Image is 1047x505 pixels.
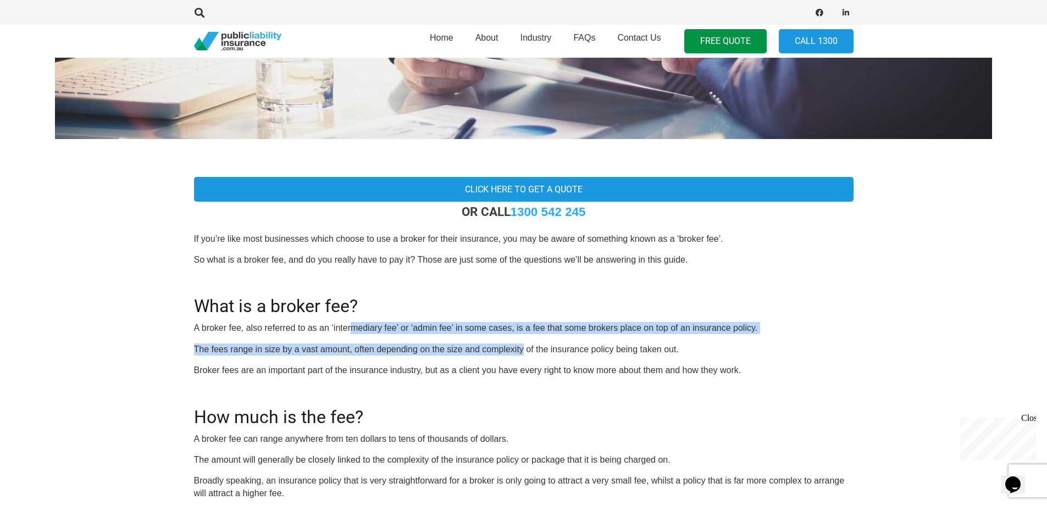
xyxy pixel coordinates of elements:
p: So what is a broker fee, and do you really have to pay it? Those are just some of the questions w... [194,254,854,266]
a: LinkedIn [838,5,854,20]
span: FAQs [573,33,595,42]
iframe: chat widget [956,413,1036,460]
div: Chat live with an agent now!Close [4,4,76,80]
span: Contact Us [617,33,661,42]
a: Call 1300 [779,29,854,54]
p: The fees range in size by a vast amount, often depending on the size and complexity of the insura... [194,343,854,356]
p: Broker fees are an important part of the insurance industry, but as a client you have every right... [194,364,854,376]
strong: OR CALL [462,204,586,219]
a: pli_logotransparent [194,32,281,51]
p: Broadly speaking, an insurance policy that is very straightforward for a broker is only going to ... [194,475,854,500]
a: FREE QUOTE [684,29,767,54]
a: Click here to get a quote [194,177,854,202]
h2: What is a broker fee? [194,282,854,317]
a: Contact Us [606,21,672,61]
a: About [464,21,509,61]
p: A broker fee can range anywhere from ten dollars to tens of thousands of dollars. [194,433,854,445]
p: A broker fee, also referred to as an ‘intermediary fee’ or ‘admin fee’ in some cases, is a fee th... [194,322,854,334]
a: Facebook [812,5,827,20]
a: 1300 542 245 [511,205,586,219]
a: Home [419,21,464,61]
a: Search [189,8,211,18]
span: About [475,33,498,42]
a: FAQs [562,21,606,61]
span: Industry [520,33,551,42]
p: If you’re like most businesses which choose to use a broker for their insurance, you may be aware... [194,233,854,245]
span: Home [430,33,453,42]
p: The amount will generally be closely linked to the complexity of the insurance policy or package ... [194,454,854,466]
iframe: chat widget [1001,461,1036,494]
a: Industry [509,21,562,61]
h2: How much is the fee? [194,393,854,428]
